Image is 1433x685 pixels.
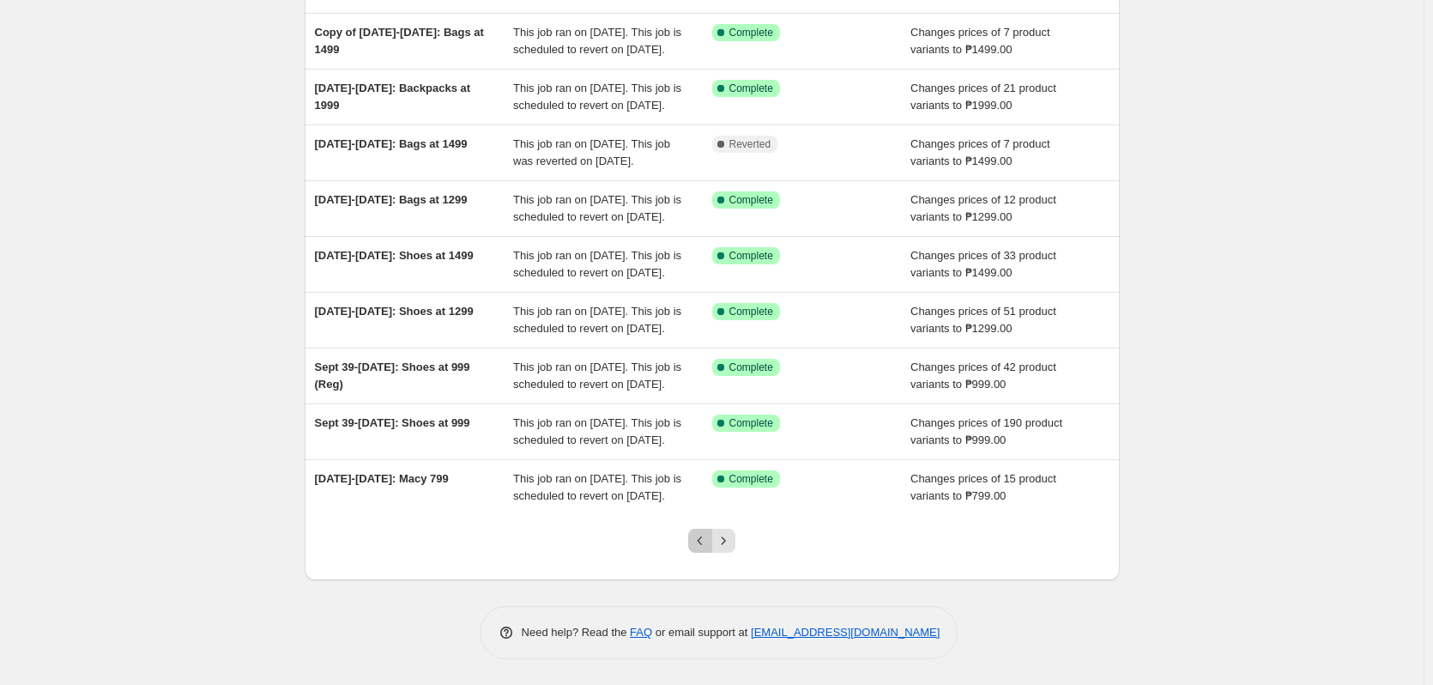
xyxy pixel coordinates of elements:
span: Complete [729,249,773,263]
span: This job ran on [DATE]. This job is scheduled to revert on [DATE]. [513,361,681,391]
span: [DATE]-[DATE]: Shoes at 1499 [315,249,474,262]
span: Complete [729,305,773,318]
span: This job ran on [DATE]. This job was reverted on [DATE]. [513,137,670,167]
span: Changes prices of 33 product variants to ₱1499.00 [910,249,1056,279]
span: Need help? Read the [522,626,631,639]
span: This job ran on [DATE]. This job is scheduled to revert on [DATE]. [513,249,681,279]
span: Changes prices of 7 product variants to ₱1499.00 [910,26,1050,56]
span: [DATE]-[DATE]: Macy 799 [315,472,449,485]
span: This job ran on [DATE]. This job is scheduled to revert on [DATE]. [513,416,681,446]
span: [DATE]-[DATE]: Shoes at 1299 [315,305,474,318]
span: Sept 39-[DATE]: Shoes at 999 [315,416,470,429]
span: This job ran on [DATE]. This job is scheduled to revert on [DATE]. [513,193,681,223]
a: [EMAIL_ADDRESS][DOMAIN_NAME] [751,626,940,639]
span: Changes prices of 7 product variants to ₱1499.00 [910,137,1050,167]
span: This job ran on [DATE]. This job is scheduled to revert on [DATE]. [513,82,681,112]
span: Complete [729,82,773,95]
span: Reverted [729,137,771,151]
span: This job ran on [DATE]. This job is scheduled to revert on [DATE]. [513,472,681,502]
span: Changes prices of 51 product variants to ₱1299.00 [910,305,1056,335]
span: Changes prices of 190 product variants to ₱999.00 [910,416,1062,446]
span: Complete [729,26,773,39]
span: or email support at [652,626,751,639]
span: Changes prices of 12 product variants to ₱1299.00 [910,193,1056,223]
span: Changes prices of 15 product variants to ₱799.00 [910,472,1056,502]
span: Complete [729,361,773,374]
span: This job ran on [DATE]. This job is scheduled to revert on [DATE]. [513,26,681,56]
span: [DATE]-[DATE]: Bags at 1299 [315,193,468,206]
span: Complete [729,193,773,207]
button: Next [711,529,735,553]
span: This job ran on [DATE]. This job is scheduled to revert on [DATE]. [513,305,681,335]
span: Complete [729,416,773,430]
span: [DATE]-[DATE]: Bags at 1499 [315,137,468,150]
span: Sept 39-[DATE]: Shoes at 999 (Reg) [315,361,470,391]
span: Changes prices of 21 product variants to ₱1999.00 [910,82,1056,112]
nav: Pagination [688,529,735,553]
span: [DATE]-[DATE]: Backpacks at 1999 [315,82,471,112]
button: Previous [688,529,712,553]
span: Changes prices of 42 product variants to ₱999.00 [910,361,1056,391]
a: FAQ [630,626,652,639]
span: Copy of [DATE]-[DATE]: Bags at 1499 [315,26,484,56]
span: Complete [729,472,773,486]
